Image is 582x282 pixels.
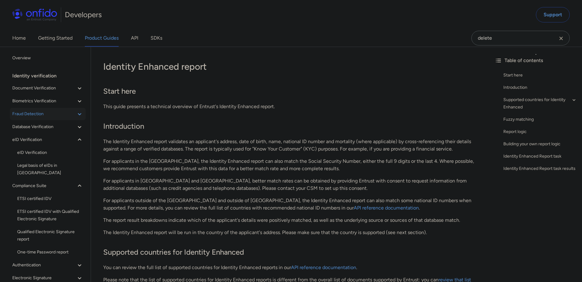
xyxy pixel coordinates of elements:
[17,249,83,256] span: One-time Password report
[10,95,86,107] button: Biometrics Verification
[503,153,577,160] a: Identity Enhanced Report task
[10,121,86,133] button: Database Verification
[503,128,577,135] a: Report logic
[103,61,478,73] h1: Identity Enhanced report
[103,264,478,271] p: You can review the full list of supported countries for Identity Enhanced reports in our .
[12,84,76,92] span: Document Verification
[12,9,57,21] img: Onfido Logo
[10,82,86,94] button: Document Verification
[17,208,83,223] span: ETSI certified IDV with Qualified Electronic Signature
[557,35,565,42] svg: Clear search field button
[103,247,478,258] h2: Supported countries for Identity Enhanced
[503,116,577,123] a: Fuzzy matching
[12,70,88,82] div: Identity verification
[65,10,102,20] h1: Developers
[471,31,570,45] input: Onfido search input field
[17,149,83,156] span: eID Verification
[103,217,478,224] p: The report result breakdowns indicate which of the applicant's details were positively matched, a...
[103,177,478,192] p: For applicants in [GEOGRAPHIC_DATA] and [GEOGRAPHIC_DATA], better match rates can be obtained by ...
[12,97,76,105] span: Biometrics Verification
[354,205,419,211] a: API reference documentation
[291,264,356,270] a: API reference documentation
[12,110,76,118] span: Fraud Detection
[12,29,26,47] a: Home
[17,195,83,202] span: ETSI certified IDV
[17,162,83,177] span: Legal basis of eIDs in [GEOGRAPHIC_DATA]
[103,86,478,97] h2: Start here
[10,134,86,146] button: eID Verification
[12,261,76,269] span: Authentication
[12,182,76,190] span: Compliance Suite
[15,193,86,205] a: ETSI certified IDV
[10,108,86,120] button: Fraud Detection
[12,123,76,131] span: Database Verification
[495,57,577,64] div: Table of contents
[12,274,76,282] span: Electronic Signature
[503,165,577,172] a: Identity Enhanced Report task results
[103,158,478,172] p: For applicants in the [GEOGRAPHIC_DATA], the Identity Enhanced report can also match the Social S...
[85,29,119,47] a: Product Guides
[12,136,76,143] span: eID Verification
[103,138,478,153] p: The Identity Enhanced report validates an applicant's address, date of birth, name, national ID n...
[38,29,73,47] a: Getting Started
[15,206,86,225] a: ETSI certified IDV with Qualified Electronic Signature
[12,54,83,62] span: Overview
[503,84,577,91] a: Introduction
[10,180,86,192] button: Compliance Suite
[15,159,86,179] a: Legal basis of eIDs in [GEOGRAPHIC_DATA]
[103,229,478,236] p: The Identity Enhanced report will be run in the country of the applicant's address. Please make s...
[503,72,577,79] a: Start here
[536,7,570,22] a: Support
[131,29,138,47] a: API
[15,147,86,159] a: eID Verification
[103,197,478,212] p: For applicants outside of the [GEOGRAPHIC_DATA] and outside of [GEOGRAPHIC_DATA], the Identity En...
[15,226,86,245] a: Qualified Electronic Signature report
[503,140,577,148] a: Building your own report logic
[15,246,86,258] a: One-time Password report
[17,228,83,243] span: Qualified Electronic Signature report
[103,121,478,132] h2: Introduction
[103,103,478,110] p: This guide presents a technical overview of Entrust's Identity Enhanced report.
[10,52,86,64] a: Overview
[10,259,86,271] button: Authentication
[503,96,577,111] a: Supported countries for Identity Enhanced
[151,29,162,47] a: SDKs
